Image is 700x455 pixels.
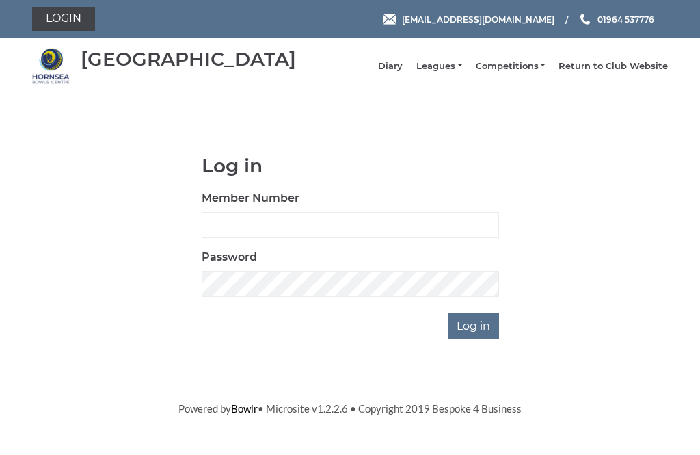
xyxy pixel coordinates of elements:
input: Log in [448,313,499,339]
a: Competitions [476,60,545,73]
h1: Log in [202,155,499,177]
a: Return to Club Website [558,60,668,73]
div: [GEOGRAPHIC_DATA] [81,49,296,70]
a: Phone us 01964 537776 [578,13,654,26]
img: Phone us [580,14,590,25]
span: [EMAIL_ADDRESS][DOMAIN_NAME] [402,14,554,24]
a: Diary [378,60,403,73]
a: Email [EMAIL_ADDRESS][DOMAIN_NAME] [383,13,554,26]
img: Email [383,14,396,25]
span: Powered by • Microsite v1.2.2.6 • Copyright 2019 Bespoke 4 Business [178,402,522,415]
a: Login [32,7,95,31]
img: Hornsea Bowls Centre [32,47,70,85]
a: Leagues [416,60,461,73]
a: Bowlr [231,402,258,415]
label: Password [202,249,257,265]
span: 01964 537776 [597,14,654,24]
label: Member Number [202,190,299,207]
